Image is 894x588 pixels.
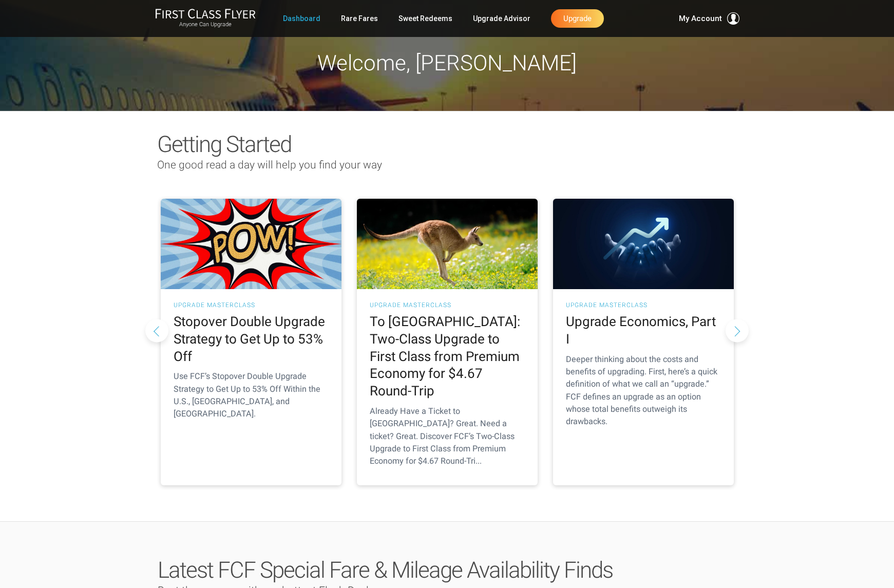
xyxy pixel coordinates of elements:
p: Already Have a Ticket to [GEOGRAPHIC_DATA]? Great. Need a ticket? Great. Discover FCF’s Two-Class... [370,405,525,467]
a: Sweet Redeems [398,9,452,28]
span: Latest FCF Special Fare & Mileage Availability Finds [158,557,613,583]
a: Upgrade [551,9,604,28]
p: Deeper thinking about the costs and benefits of upgrading. First, here’s a quick definition of wh... [566,353,721,428]
h2: Upgrade Economics, Part I [566,313,721,348]
p: Use FCF’s Stopover Double Upgrade Strategy to Get Up to 53% Off Within the U.S., [GEOGRAPHIC_DATA... [174,370,329,420]
a: Dashboard [283,9,320,28]
img: First Class Flyer [155,8,256,19]
button: My Account [679,12,739,25]
a: Rare Fares [341,9,378,28]
h3: UPGRADE MASTERCLASS [174,302,329,308]
small: Anyone Can Upgrade [155,21,256,28]
h2: Stopover Double Upgrade Strategy to Get Up to 53% Off [174,313,329,365]
a: UPGRADE MASTERCLASS To [GEOGRAPHIC_DATA]: Two-Class Upgrade to First Class from Premium Economy f... [357,199,538,485]
span: Getting Started [157,131,291,158]
h3: UPGRADE MASTERCLASS [566,302,721,308]
a: First Class FlyerAnyone Can Upgrade [155,8,256,29]
button: Next slide [726,319,749,342]
h3: UPGRADE MASTERCLASS [370,302,525,308]
a: UPGRADE MASTERCLASS Stopover Double Upgrade Strategy to Get Up to 53% Off Use FCF’s Stopover Doub... [161,199,341,485]
h2: To [GEOGRAPHIC_DATA]: Two-Class Upgrade to First Class from Premium Economy for $4.67 Round-Trip [370,313,525,400]
a: UPGRADE MASTERCLASS Upgrade Economics, Part I Deeper thinking about the costs and benefits of upg... [553,199,734,485]
span: Welcome, [PERSON_NAME] [317,50,577,75]
button: Previous slide [145,319,168,342]
a: Upgrade Advisor [473,9,530,28]
span: My Account [679,12,722,25]
span: One good read a day will help you find your way [157,159,382,171]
